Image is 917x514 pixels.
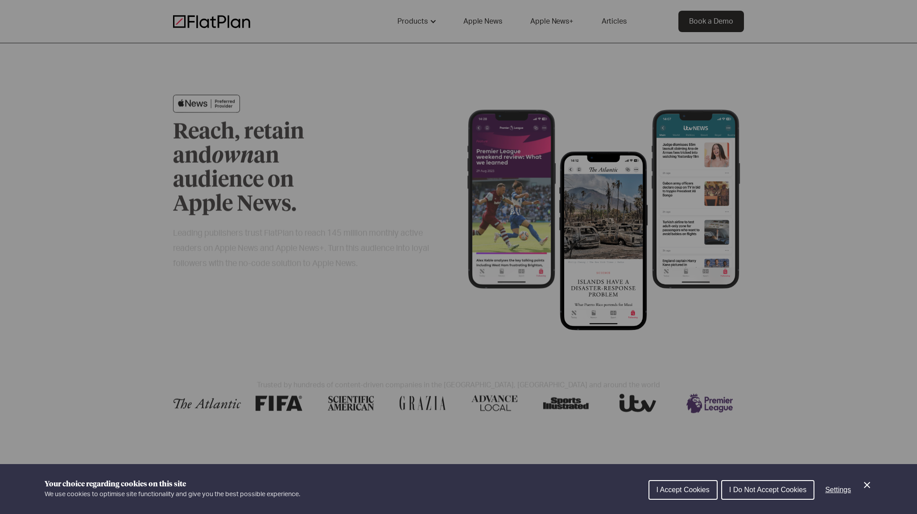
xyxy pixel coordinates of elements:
[45,479,300,489] h1: Your choice regarding cookies on this site
[729,486,806,493] span: I Do Not Accept Cookies
[818,481,858,499] button: Settings
[45,489,300,499] p: We use cookies to optimise site functionality and give you the best possible experience.
[649,480,718,500] button: I Accept Cookies
[657,486,710,493] span: I Accept Cookies
[721,480,814,500] button: I Do Not Accept Cookies
[862,480,872,490] button: Close Cookie Control
[825,486,851,493] span: Settings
